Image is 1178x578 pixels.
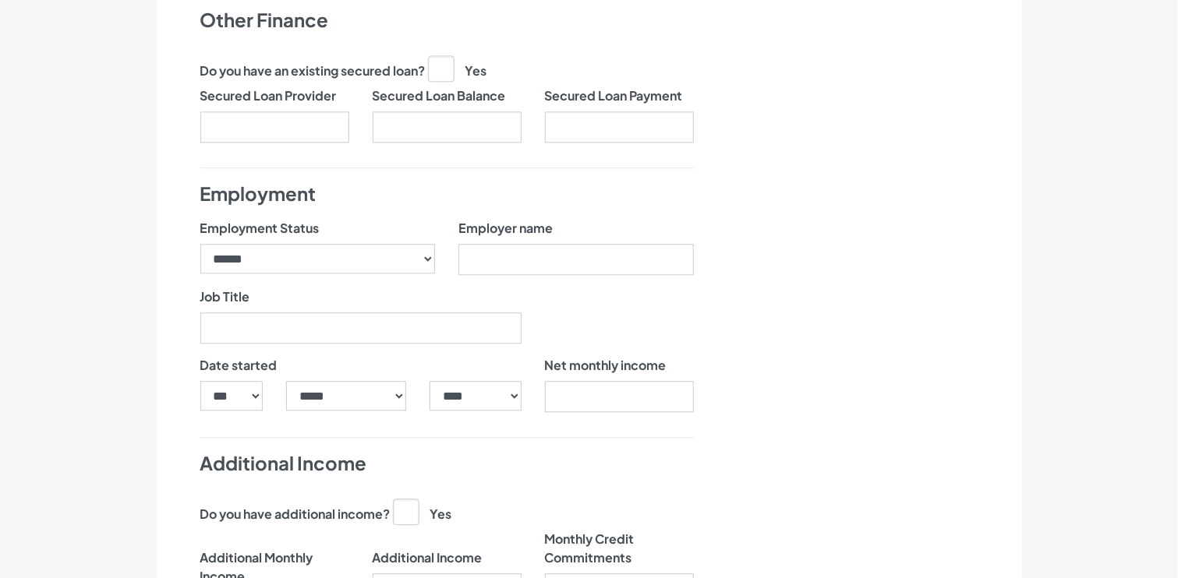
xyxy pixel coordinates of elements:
[373,86,506,105] label: Secured Loan Balance
[200,7,694,33] h4: Other Finance
[200,505,391,523] label: Do you have additional income?
[545,530,694,567] label: Monthly Credit Commitments
[200,62,426,80] label: Do you have an existing secured loan?
[200,219,320,238] label: Employment Status
[458,219,553,238] label: Employer name
[393,499,452,523] label: Yes
[428,55,487,80] label: Yes
[200,287,250,306] label: Job Title
[200,86,337,105] label: Secured Loan Provider
[373,530,483,567] label: Additional Income
[200,181,694,207] h4: Employment
[200,356,278,375] label: Date started
[545,356,667,375] label: Net monthly income
[200,450,694,477] h4: Additional Income
[545,86,683,105] label: Secured Loan Payment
